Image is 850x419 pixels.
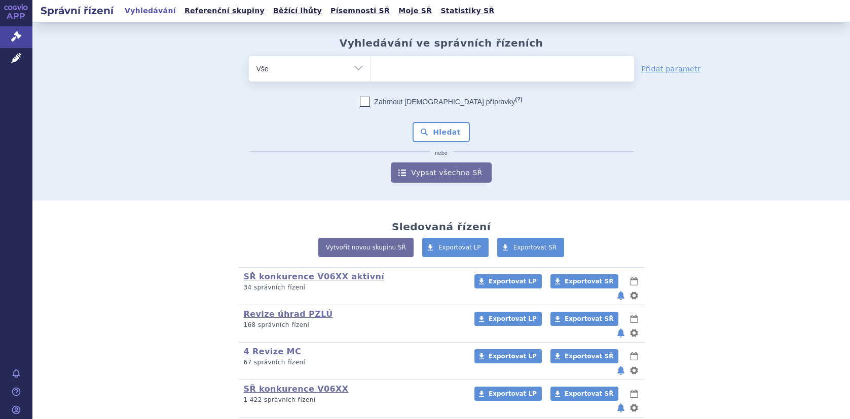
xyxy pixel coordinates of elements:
[565,353,613,360] span: Exportovat SŘ
[474,387,542,401] a: Exportovat LP
[629,350,639,362] button: lhůty
[327,4,393,18] a: Písemnosti SŘ
[629,275,639,287] button: lhůty
[616,402,626,414] button: notifikace
[474,274,542,288] a: Exportovat LP
[244,358,461,367] p: 67 správních řízení
[318,238,414,257] a: Vytvořit novou skupinu SŘ
[392,221,491,233] h2: Sledovaná řízení
[629,289,639,302] button: nastavení
[629,313,639,325] button: lhůty
[122,4,179,18] a: Vyhledávání
[437,4,497,18] a: Statistiky SŘ
[513,244,557,251] span: Exportovat SŘ
[474,312,542,326] a: Exportovat LP
[244,272,385,281] a: SŘ konkurence V06XX aktivní
[629,388,639,400] button: lhůty
[489,315,537,322] span: Exportovat LP
[489,390,537,397] span: Exportovat LP
[244,396,461,404] p: 1 422 správních řízení
[550,274,618,288] a: Exportovat SŘ
[616,289,626,302] button: notifikace
[616,327,626,339] button: notifikace
[489,278,537,285] span: Exportovat LP
[642,64,701,74] a: Přidat parametr
[438,244,481,251] span: Exportovat LP
[32,4,122,18] h2: Správní řízení
[244,309,333,319] a: Revize úhrad PZLÚ
[629,327,639,339] button: nastavení
[550,349,618,363] a: Exportovat SŘ
[550,312,618,326] a: Exportovat SŘ
[489,353,537,360] span: Exportovat LP
[422,238,489,257] a: Exportovat LP
[360,97,522,107] label: Zahrnout [DEMOGRAPHIC_DATA] přípravky
[413,122,470,142] button: Hledat
[616,364,626,376] button: notifikace
[244,283,461,292] p: 34 správních řízení
[497,238,565,257] a: Exportovat SŘ
[550,387,618,401] a: Exportovat SŘ
[629,364,639,376] button: nastavení
[430,150,453,156] i: nebo
[244,347,302,356] a: 4 Revize MC
[565,390,613,397] span: Exportovat SŘ
[629,402,639,414] button: nastavení
[565,278,613,285] span: Exportovat SŘ
[391,162,491,183] a: Vypsat všechna SŘ
[181,4,268,18] a: Referenční skupiny
[565,315,613,322] span: Exportovat SŘ
[340,37,543,49] h2: Vyhledávání ve správních řízeních
[270,4,325,18] a: Běžící lhůty
[244,321,461,329] p: 168 správních řízení
[474,349,542,363] a: Exportovat LP
[395,4,435,18] a: Moje SŘ
[515,96,522,103] abbr: (?)
[244,384,349,394] a: SŘ konkurence V06XX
